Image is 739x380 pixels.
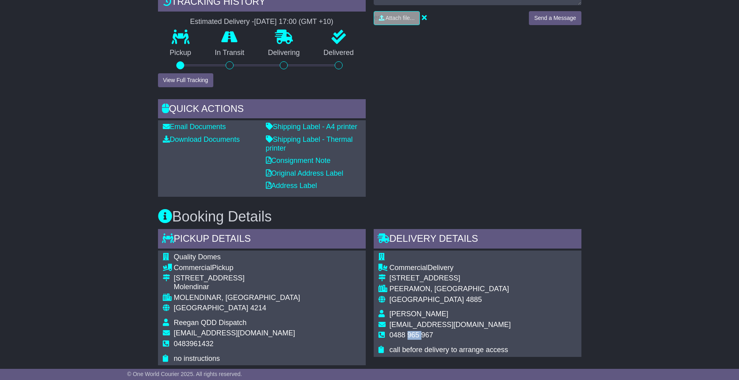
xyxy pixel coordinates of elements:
div: Pickup Details [158,229,366,251]
span: Commercial [390,264,428,272]
span: call before delivery to arrange access [390,346,508,354]
span: [EMAIL_ADDRESS][DOMAIN_NAME] [174,329,295,337]
span: [GEOGRAPHIC_DATA] [390,296,464,304]
div: Delivery [390,264,511,272]
div: Molendinar [174,283,300,292]
a: Shipping Label - Thermal printer [266,135,353,152]
p: Pickup [158,49,203,57]
span: 4885 [466,296,482,304]
a: Download Documents [163,135,240,143]
span: no instructions [174,355,220,362]
div: Quick Actions [158,99,366,121]
a: Original Address Label [266,169,343,177]
div: [STREET_ADDRESS] [174,274,300,283]
div: Delivery Details [374,229,581,251]
button: View Full Tracking [158,73,213,87]
div: [STREET_ADDRESS] [390,274,511,283]
p: In Transit [203,49,256,57]
span: © One World Courier 2025. All rights reserved. [127,371,242,377]
a: Email Documents [163,123,226,131]
span: [GEOGRAPHIC_DATA] [174,304,248,312]
button: Send a Message [529,11,581,25]
span: [PERSON_NAME] [390,310,448,318]
div: [DATE] 17:00 (GMT +10) [254,18,333,26]
p: Delivering [256,49,312,57]
div: Estimated Delivery - [158,18,366,26]
span: Reegan QDD Dispatch [174,319,247,327]
a: Address Label [266,182,317,190]
p: Delivered [312,49,366,57]
h3: Booking Details [158,209,581,225]
a: Shipping Label - A4 printer [266,123,357,131]
div: MOLENDINAR, [GEOGRAPHIC_DATA] [174,294,300,302]
span: 0488 965 967 [390,331,433,339]
span: Quality Domes [174,253,221,261]
span: [EMAIL_ADDRESS][DOMAIN_NAME] [390,321,511,329]
div: Pickup [174,264,300,272]
span: 0483961432 [174,340,214,348]
div: PEERAMON, [GEOGRAPHIC_DATA] [390,285,511,294]
span: 4214 [250,304,266,312]
span: Commercial [174,264,212,272]
a: Consignment Note [266,157,331,165]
